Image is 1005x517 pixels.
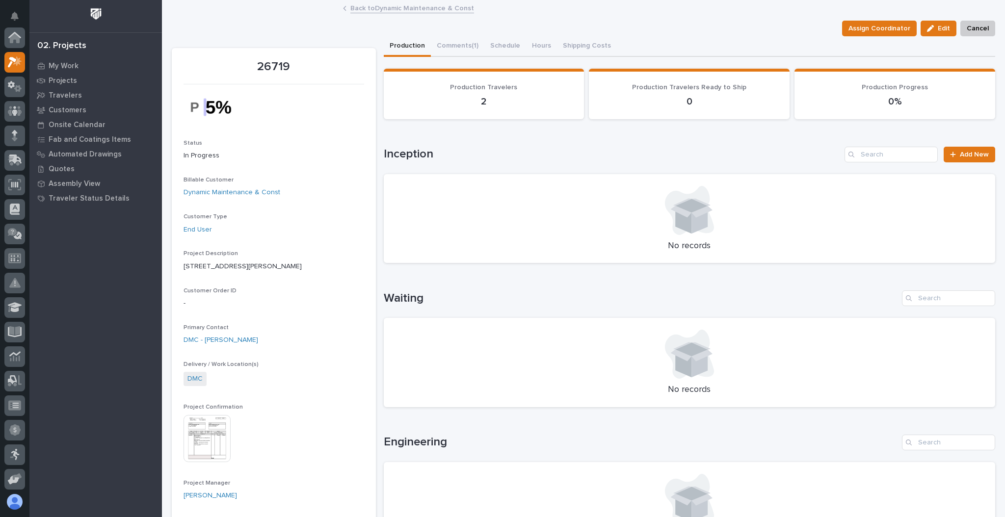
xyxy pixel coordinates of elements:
[557,36,617,57] button: Shipping Costs
[384,291,899,306] h1: Waiting
[49,180,100,188] p: Assembly View
[4,6,25,26] button: Notifications
[848,23,910,34] span: Assign Coordinator
[184,261,364,272] p: [STREET_ADDRESS][PERSON_NAME]
[29,58,162,73] a: My Work
[29,161,162,176] a: Quotes
[944,147,995,162] a: Add New
[184,225,212,235] a: End User
[960,151,989,158] span: Add New
[960,21,995,36] button: Cancel
[184,90,257,124] img: Nni9nSwWJqH-u0cjCLqjy6HKkJr78Y75XWv0D9n8dsY
[484,36,526,57] button: Schedule
[29,147,162,161] a: Automated Drawings
[29,73,162,88] a: Projects
[938,24,950,33] span: Edit
[184,298,364,309] p: -
[184,187,280,198] a: Dynamic Maintenance & Const
[396,385,984,395] p: No records
[49,91,82,100] p: Travelers
[902,290,995,306] input: Search
[350,2,474,13] a: Back toDynamic Maintenance & Const
[184,362,259,367] span: Delivery / Work Location(s)
[29,132,162,147] a: Fab and Coatings Items
[87,5,105,23] img: Workspace Logo
[29,191,162,206] a: Traveler Status Details
[184,404,243,410] span: Project Confirmation
[184,214,227,220] span: Customer Type
[384,147,841,161] h1: Inception
[921,21,956,36] button: Edit
[967,23,989,34] span: Cancel
[49,194,130,203] p: Traveler Status Details
[184,325,229,331] span: Primary Contact
[184,335,258,345] a: DMC - [PERSON_NAME]
[806,96,983,107] p: 0%
[862,84,928,91] span: Production Progress
[29,88,162,103] a: Travelers
[842,21,917,36] button: Assign Coordinator
[384,435,899,449] h1: Engineering
[396,241,984,252] p: No records
[396,96,573,107] p: 2
[4,491,25,512] button: users-avatar
[187,374,203,384] a: DMC
[184,251,238,257] span: Project Description
[37,41,86,52] div: 02. Projects
[49,165,75,174] p: Quotes
[49,106,86,115] p: Customers
[49,77,77,85] p: Projects
[902,435,995,450] input: Search
[184,491,237,501] a: [PERSON_NAME]
[29,176,162,191] a: Assembly View
[632,84,746,91] span: Production Travelers Ready to Ship
[49,62,79,71] p: My Work
[450,84,517,91] span: Production Travelers
[184,151,364,161] p: In Progress
[29,117,162,132] a: Onsite Calendar
[12,12,25,27] div: Notifications
[184,140,202,146] span: Status
[845,147,938,162] input: Search
[184,480,230,486] span: Project Manager
[431,36,484,57] button: Comments (1)
[49,150,122,159] p: Automated Drawings
[184,177,234,183] span: Billable Customer
[601,96,778,107] p: 0
[49,135,131,144] p: Fab and Coatings Items
[526,36,557,57] button: Hours
[49,121,106,129] p: Onsite Calendar
[384,36,431,57] button: Production
[184,60,364,74] p: 26719
[29,103,162,117] a: Customers
[184,288,237,294] span: Customer Order ID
